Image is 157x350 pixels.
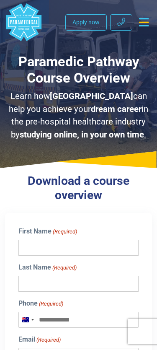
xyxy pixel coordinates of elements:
h1: Paramedic Pathway Course Overview [5,54,152,86]
span: (Required) [52,228,77,236]
span: (Required) [39,300,64,308]
span: (Required) [36,336,61,344]
strong: [GEOGRAPHIC_DATA] [50,91,133,101]
span: (Required) [52,264,77,272]
a: Apply now [65,14,107,31]
label: First Name [18,226,77,236]
strong: studying online, in your own time [20,130,144,140]
h3: Download a course overview [5,174,152,202]
p: Learn how can help you achieve your in the pre-hospital healthcare industry by . [5,90,152,141]
button: Toggle navigation [136,15,152,30]
label: Phone [18,298,63,309]
a: Australian Paramedical College [5,3,43,41]
label: Email [18,334,61,345]
button: Selected country [19,312,36,327]
label: Last Name [18,262,77,272]
strong: dream career [91,104,142,114]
